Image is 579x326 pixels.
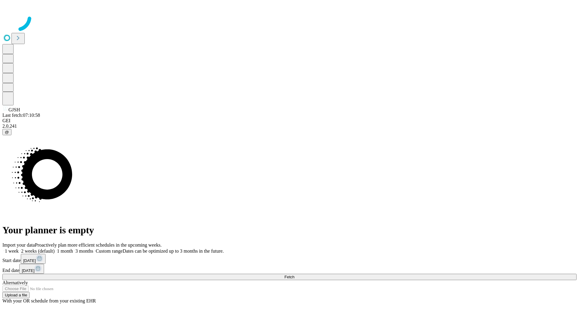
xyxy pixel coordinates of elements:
[96,248,122,254] span: Custom range
[2,264,577,274] div: End date
[2,298,96,303] span: With your OR schedule from your existing EHR
[2,123,577,129] div: 2.0.241
[2,242,35,248] span: Import your data
[19,264,44,274] button: [DATE]
[2,292,30,298] button: Upload a file
[2,129,11,135] button: @
[57,248,73,254] span: 1 month
[23,258,36,263] span: [DATE]
[2,274,577,280] button: Fetch
[2,225,577,236] h1: Your planner is empty
[75,248,93,254] span: 3 months
[5,248,19,254] span: 1 week
[2,113,40,118] span: Last fetch: 07:10:58
[35,242,162,248] span: Proactively plan more efficient schedules in the upcoming weeks.
[2,280,28,285] span: Alternatively
[284,275,294,279] span: Fetch
[5,130,9,134] span: @
[2,118,577,123] div: GEI
[22,268,34,273] span: [DATE]
[123,248,224,254] span: Dates can be optimized up to 3 months in the future.
[2,254,577,264] div: Start date
[21,248,55,254] span: 2 weeks (default)
[21,254,46,264] button: [DATE]
[8,107,20,112] span: GJSH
